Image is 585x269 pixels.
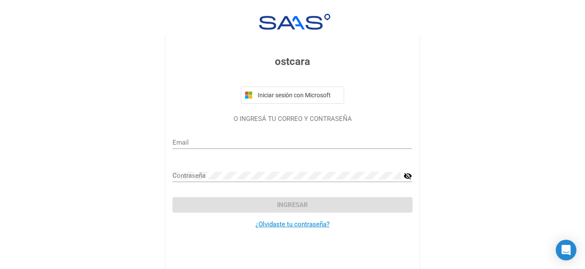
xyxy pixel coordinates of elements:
span: Ingresar [277,201,308,209]
span: Iniciar sesión con Microsoft [256,92,340,99]
button: Ingresar [172,197,412,213]
mat-icon: visibility_off [403,171,412,181]
button: Iniciar sesión con Microsoft [241,87,344,104]
a: ¿Olvidaste tu contraseña? [256,220,329,228]
div: Open Intercom Messenger [556,240,576,260]
p: O INGRESÁ TU CORREO Y CONTRASEÑA [172,114,412,124]
h3: ostcara [172,54,412,69]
